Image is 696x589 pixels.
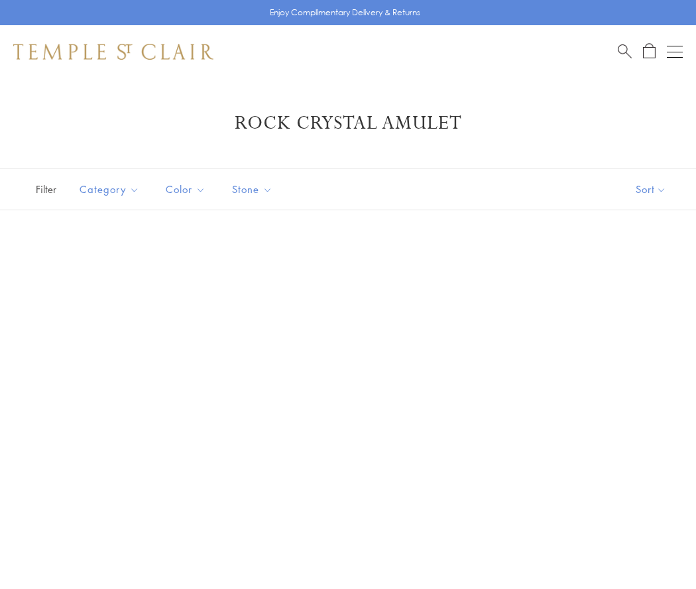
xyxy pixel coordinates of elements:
[270,6,420,19] p: Enjoy Complimentary Delivery & Returns
[225,181,282,198] span: Stone
[33,111,663,135] h1: Rock Crystal Amulet
[70,174,149,204] button: Category
[618,43,632,60] a: Search
[643,43,656,60] a: Open Shopping Bag
[156,174,215,204] button: Color
[606,169,696,210] button: Show sort by
[222,174,282,204] button: Stone
[73,181,149,198] span: Category
[13,44,213,60] img: Temple St. Clair
[667,44,683,60] button: Open navigation
[159,181,215,198] span: Color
